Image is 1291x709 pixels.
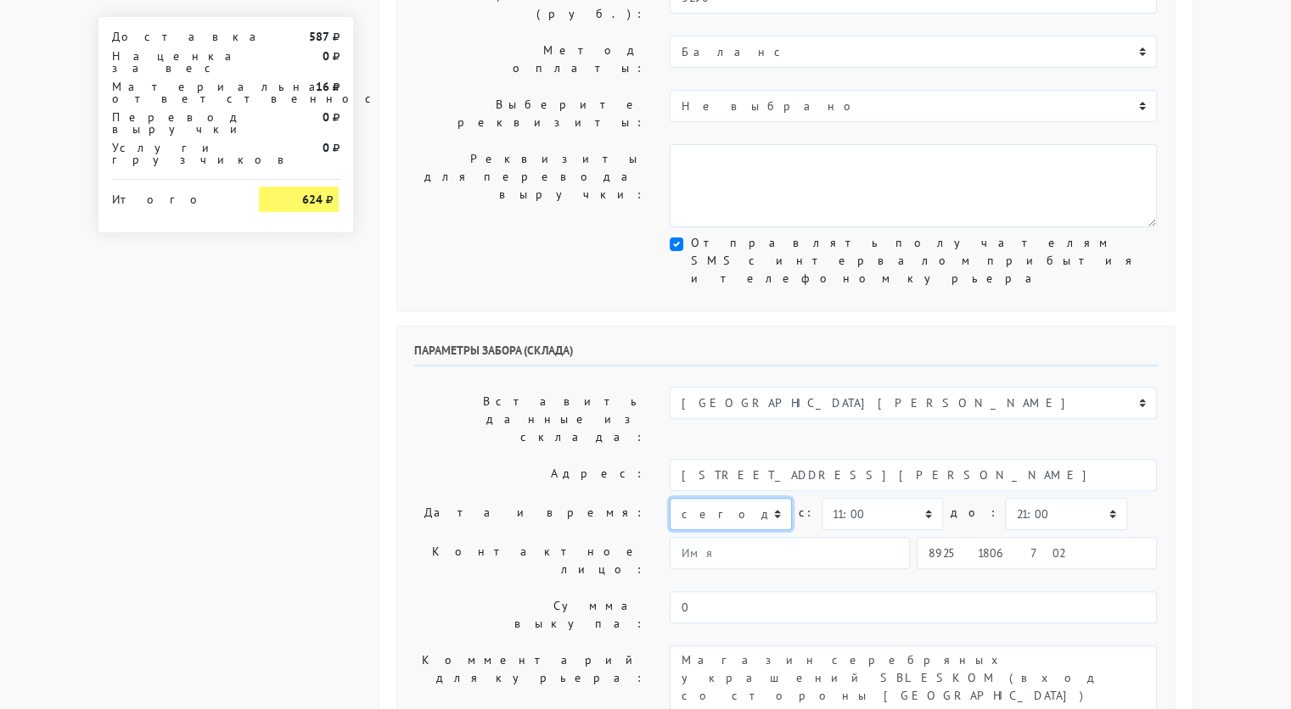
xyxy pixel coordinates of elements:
[670,537,910,569] input: Имя
[401,387,658,452] label: Вставить данные из склада:
[401,459,658,491] label: Адрес:
[401,90,658,137] label: Выберите реквизиты:
[99,111,247,135] div: Перевод выручки
[414,343,1158,366] h6: Параметры забора (склада)
[112,187,234,205] div: Итого
[401,537,658,584] label: Контактное лицо:
[99,81,247,104] div: Материальная ответственность
[322,109,328,125] strong: 0
[799,498,815,528] label: c:
[322,48,328,64] strong: 0
[401,36,658,83] label: Метод оплаты:
[308,29,328,44] strong: 587
[322,140,328,155] strong: 0
[401,144,658,227] label: Реквизиты для перевода выручки:
[401,591,658,639] label: Сумма выкупа:
[99,142,247,165] div: Услуги грузчиков
[690,234,1157,288] label: Отправлять получателям SMS с интервалом прибытия и телефоном курьера
[99,50,247,74] div: Наценка за вес
[301,192,322,207] strong: 624
[401,498,658,530] label: Дата и время:
[99,31,247,42] div: Доставка
[917,537,1157,569] input: Телефон
[950,498,998,528] label: до:
[315,79,328,94] strong: 16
